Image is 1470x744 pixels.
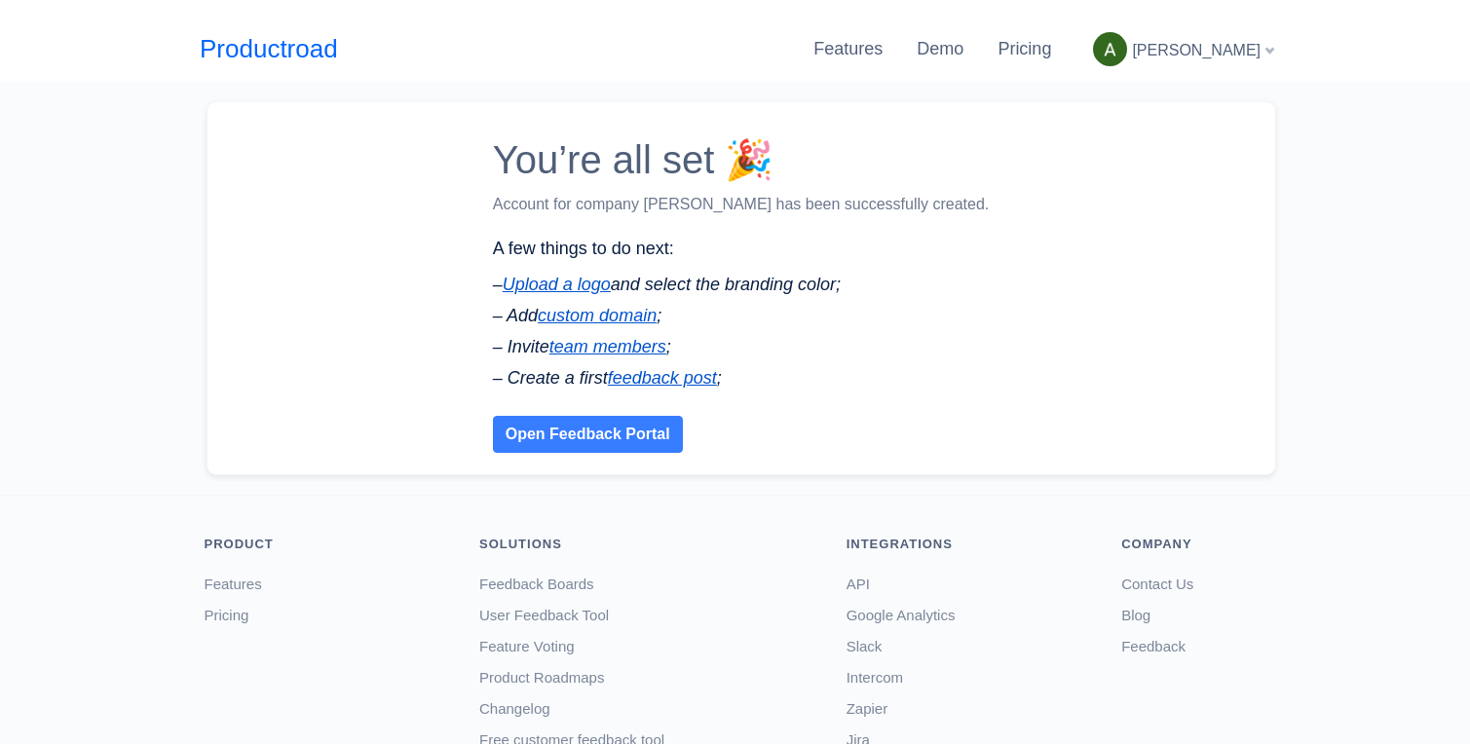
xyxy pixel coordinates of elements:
div: Product [205,535,451,554]
div: Integrations [847,535,1093,554]
div: – Add ; [493,303,990,329]
a: Open Feedback Portal [493,416,683,453]
a: team members [549,337,666,356]
div: – and select the branding color; [493,272,990,298]
a: Productroad [200,30,338,68]
a: Google Analytics [847,607,956,623]
span: [PERSON_NAME] [1132,42,1261,58]
div: – Create a first ; [493,365,990,391]
a: Slack [847,638,883,654]
div: Account for company [PERSON_NAME] has been successfully created. [493,193,990,216]
a: User Feedback Tool [479,607,609,623]
a: Feedback Boards [479,576,594,592]
div: A few things to do next: [493,236,990,262]
a: Zapier [847,700,888,717]
a: custom domain [538,306,657,325]
div: Company [1121,535,1275,554]
a: Pricing [205,607,249,623]
a: Feature Voting [479,638,575,654]
div: [PERSON_NAME] [1085,24,1281,74]
a: Upload a logo [503,275,611,294]
a: Product Roadmaps [479,669,604,686]
a: Demo [917,39,963,58]
img: Adam Maddocks userpic [1093,32,1127,66]
a: feedback post [608,368,717,388]
a: Intercom [847,669,903,686]
a: Feedback [1121,638,1186,654]
a: Contact Us [1121,576,1193,592]
a: Features [813,39,883,58]
a: Pricing [998,39,1051,58]
div: – Invite ; [493,334,990,360]
a: Changelog [479,700,550,717]
h1: You’re all set 🎉 [493,136,990,183]
div: Solutions [479,535,817,554]
a: Blog [1121,607,1150,623]
a: Features [205,576,262,592]
a: API [847,576,870,592]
